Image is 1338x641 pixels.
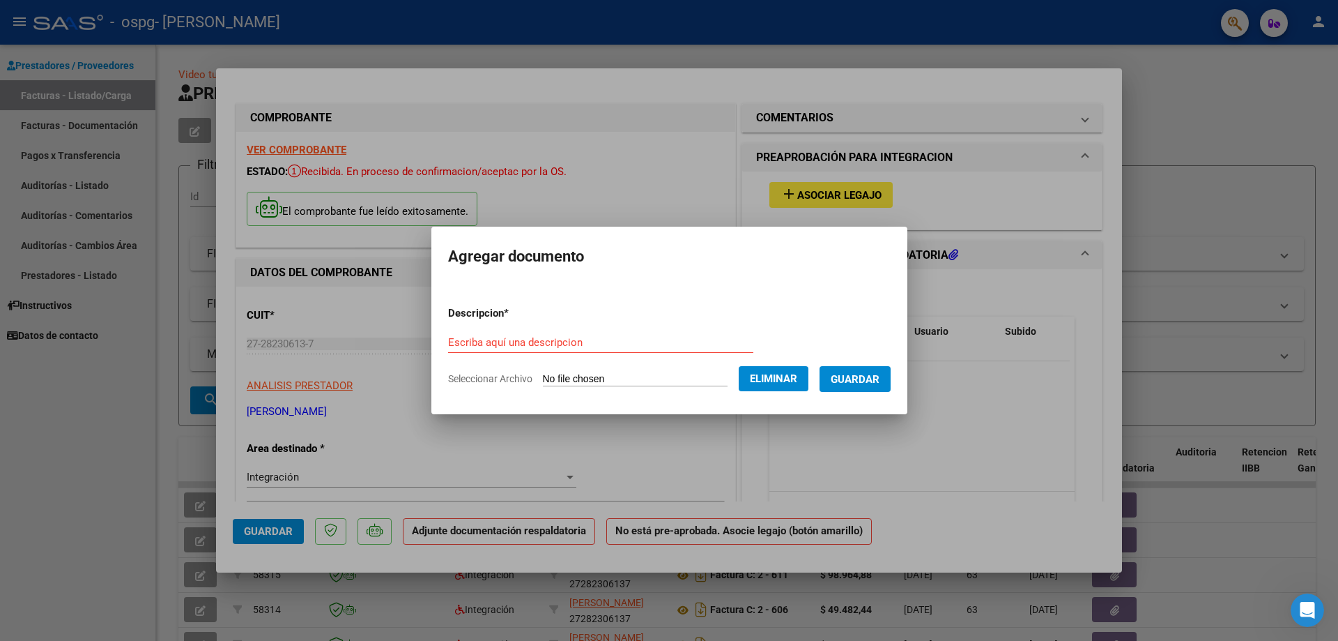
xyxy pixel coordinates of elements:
button: Eliminar [739,366,808,391]
span: Guardar [831,373,879,386]
span: Eliminar [750,372,797,385]
button: Guardar [820,366,891,392]
p: Descripcion [448,306,581,322]
iframe: Intercom live chat [1291,594,1324,627]
span: Seleccionar Archivo [448,373,532,384]
h2: Agregar documento [448,243,891,270]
